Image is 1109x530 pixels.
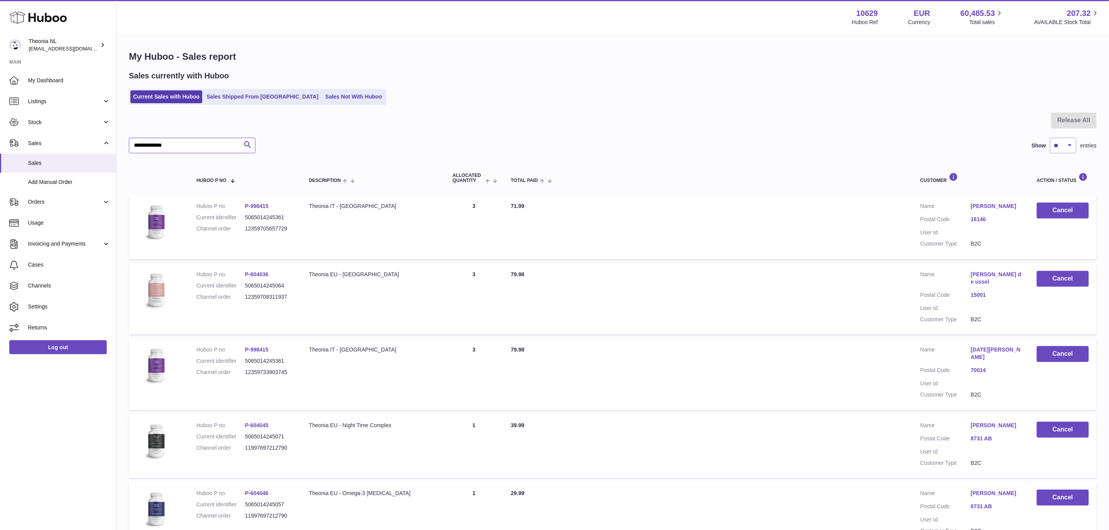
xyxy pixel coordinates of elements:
[920,490,971,499] dt: Name
[920,240,971,248] dt: Customer Type
[309,203,437,210] div: Theonia IT - [GEOGRAPHIC_DATA]
[245,512,293,520] dd: 11997697212790
[28,77,110,84] span: My Dashboard
[137,422,175,461] img: 106291725893109.jpg
[196,214,245,221] dt: Current identifier
[204,90,321,103] a: Sales Shipped From [GEOGRAPHIC_DATA]
[908,19,930,26] div: Currency
[245,282,293,289] dd: 5065014245064
[28,261,110,268] span: Cases
[196,203,245,210] dt: Huboo P no
[852,19,878,26] div: Huboo Ref
[28,98,102,105] span: Listings
[453,173,483,183] span: ALLOCATED Quantity
[245,490,269,496] a: P-604046
[309,422,437,429] div: Theonia EU - Night Time Complex
[511,178,538,183] span: Total paid
[29,45,114,52] span: [EMAIL_ADDRESS][DOMAIN_NAME]
[28,198,102,206] span: Orders
[511,271,524,277] span: 79.98
[1080,142,1097,149] span: entries
[920,422,971,431] dt: Name
[323,90,385,103] a: Sales Not With Huboo
[971,422,1021,429] a: [PERSON_NAME]
[445,338,503,410] td: 3
[245,501,293,508] dd: 5065014245057
[28,140,102,147] span: Sales
[511,203,524,209] span: 71.99
[129,71,229,81] h2: Sales currently with Huboo
[245,225,293,232] dd: 12359705657729
[196,501,245,508] dt: Current identifier
[245,271,269,277] a: P-604036
[1034,8,1100,26] a: 207.32 AVAILABLE Stock Total
[445,195,503,259] td: 3
[971,203,1021,210] a: [PERSON_NAME]
[971,490,1021,497] a: [PERSON_NAME]
[971,271,1021,286] a: [PERSON_NAME] de ussel
[920,216,971,225] dt: Postal Code
[129,50,1097,63] h1: My Huboo - Sales report
[196,178,226,183] span: Huboo P no
[920,448,971,456] dt: User Id
[245,433,293,440] dd: 5065014245071
[971,435,1021,442] a: 8731 AB
[245,203,269,209] a: P-998415
[971,291,1021,299] a: 15001
[1032,142,1046,149] label: Show
[960,8,995,19] span: 60,485.53
[309,346,437,353] div: Theonia IT - [GEOGRAPHIC_DATA]
[137,203,175,241] img: 106291725893008.jpg
[1037,490,1089,506] button: Cancel
[920,316,971,323] dt: Customer Type
[245,369,293,376] dd: 12359733903745
[971,346,1021,361] a: [DATE][PERSON_NAME]
[920,271,971,288] dt: Name
[856,8,878,19] strong: 10629
[196,282,245,289] dt: Current identifier
[920,391,971,398] dt: Customer Type
[196,512,245,520] dt: Channel order
[137,271,175,310] img: 106291725893222.jpg
[511,422,524,428] span: 39.99
[1037,271,1089,287] button: Cancel
[920,503,971,512] dt: Postal Code
[1067,8,1091,19] span: 207.32
[196,293,245,301] dt: Channel order
[130,90,202,103] a: Current Sales with Huboo
[9,39,21,51] img: info@wholesomegoods.eu
[971,459,1021,467] dd: B2C
[137,490,175,528] img: 106291725893086.jpg
[28,178,110,186] span: Add Manual Order
[245,422,269,428] a: P-604045
[445,414,503,478] td: 1
[971,316,1021,323] dd: B2C
[920,291,971,301] dt: Postal Code
[971,240,1021,248] dd: B2C
[920,173,1021,183] div: Customer
[196,357,245,365] dt: Current identifier
[914,8,930,19] strong: EUR
[511,346,524,353] span: 79.98
[9,340,107,354] a: Log out
[196,444,245,452] dt: Channel order
[28,282,110,289] span: Channels
[920,346,971,363] dt: Name
[1037,422,1089,438] button: Cancel
[28,240,102,248] span: Invoicing and Payments
[245,293,293,301] dd: 12359708311937
[245,444,293,452] dd: 11997697212790
[969,19,1004,26] span: Total sales
[28,303,110,310] span: Settings
[511,490,524,496] span: 29.99
[309,178,341,183] span: Description
[28,159,110,167] span: Sales
[960,8,1004,26] a: 60,485.53 Total sales
[971,503,1021,510] a: 8731 AB
[920,367,971,376] dt: Postal Code
[1034,19,1100,26] span: AVAILABLE Stock Total
[920,203,971,212] dt: Name
[245,214,293,221] dd: 5065014245361
[137,346,175,385] img: 106291725893008.jpg
[309,490,437,497] div: Theonia EU - Omega-3 [MEDICAL_DATA]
